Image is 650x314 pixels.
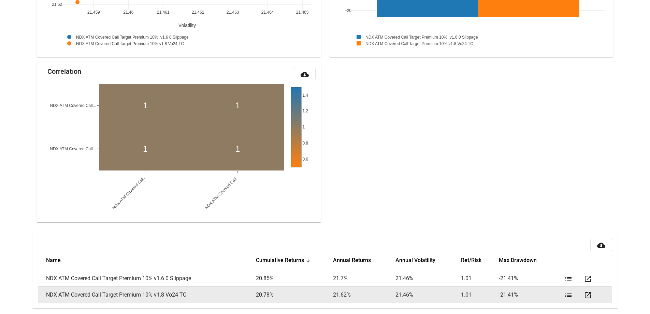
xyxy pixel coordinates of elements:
[564,275,573,283] mat-icon: list
[564,291,573,299] mat-icon: list
[256,270,333,287] td: 20.85 %
[584,275,592,283] mat-icon: open_in_new
[461,270,499,287] td: 1.01
[395,270,461,287] td: 21.46 %
[47,68,81,75] mat-card-title: Correlation
[333,270,395,287] td: 21.7 %
[395,257,435,264] button: Change sorting for Annual_Volatility
[499,270,561,287] td: -21.41 %
[46,257,61,264] button: Change sorting for strategy_name
[256,257,304,264] button: Change sorting for Cum_Returns_Final
[499,287,561,303] td: -21.41 %
[597,241,605,249] mat-icon: cloud_download
[584,291,592,299] mat-icon: open_in_new
[38,287,256,303] td: NDX ATM Covered Call Target Premium 10% v1.8 Vo24 TC
[461,287,499,303] td: 1.01
[38,270,256,287] td: NDX ATM Covered Call Target Premium 10% v1.6 0 Slippage
[333,257,371,264] button: Change sorting for Annual_Returns
[499,257,537,264] button: Change sorting for Max_Drawdown
[301,70,309,79] mat-icon: cloud_download
[333,287,395,303] td: 21.62 %
[395,287,461,303] td: 21.46 %
[461,257,481,264] button: Change sorting for Efficient_Frontier
[256,287,333,303] td: 20.78 %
